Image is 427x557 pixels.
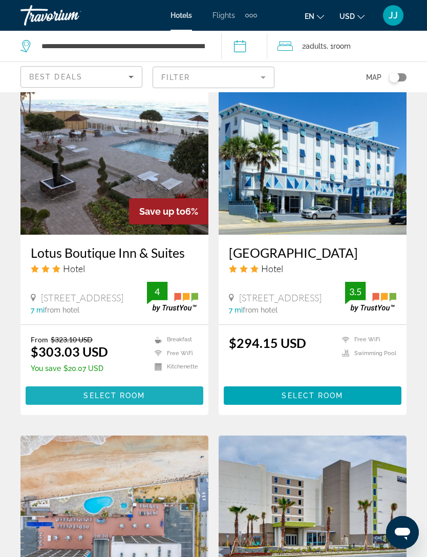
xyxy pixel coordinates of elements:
a: [GEOGRAPHIC_DATA] [229,245,396,260]
ins: $303.03 USD [31,344,108,359]
img: Hotel image [20,71,208,235]
span: 7 mi [229,306,243,314]
div: 3 star Hotel [31,263,198,274]
span: [STREET_ADDRESS] [41,292,123,303]
span: 2 [302,39,327,53]
span: Hotel [63,263,85,274]
div: 6% [129,198,208,224]
div: 3.5 [345,285,366,298]
span: Select Room [83,391,145,400]
div: 4 [147,285,167,298]
span: en [305,12,314,20]
span: From [31,335,48,344]
img: Hotel image [219,71,407,235]
button: Travelers: 2 adults, 0 children [267,31,427,61]
a: Lotus Boutique Inn & Suites [31,245,198,260]
iframe: Button to launch messaging window [386,516,419,549]
span: Select Room [282,391,343,400]
span: You save [31,364,61,373]
span: Hotel [261,263,283,274]
button: Select Room [224,386,401,405]
a: Hotels [170,11,192,19]
span: , 1 [327,39,351,53]
span: from hotel [243,306,277,314]
span: USD [339,12,355,20]
div: 3 star Hotel [229,263,396,274]
span: Adults [306,42,327,50]
ins: $294.15 USD [229,335,306,350]
button: Toggle map [381,73,407,82]
mat-select: Sort by [29,71,134,83]
img: trustyou-badge.svg [345,282,396,312]
button: Extra navigation items [245,7,257,24]
li: Swimming Pool [337,349,396,358]
a: Flights [212,11,235,19]
li: Free WiFi [150,349,198,358]
li: Free WiFi [337,335,396,344]
button: User Menu [380,5,407,26]
button: Change currency [339,9,365,24]
span: from hotel [45,306,79,314]
button: Change language [305,9,324,24]
span: JJ [389,10,398,20]
a: Travorium [20,2,123,29]
button: Filter [153,66,274,89]
span: [STREET_ADDRESS] [239,292,322,303]
a: Select Room [26,389,203,400]
span: 7 mi [31,306,45,314]
a: Select Room [224,389,401,400]
li: Kitchenette [150,363,198,372]
span: Room [333,42,351,50]
li: Breakfast [150,335,198,344]
p: $20.07 USD [31,364,108,373]
img: trustyou-badge.svg [147,282,198,312]
button: Select Room [26,386,203,405]
span: Best Deals [29,73,82,81]
del: $323.10 USD [51,335,93,344]
span: Save up to [139,206,185,217]
button: Check-in date: Sep 19, 2025 Check-out date: Sep 22, 2025 [221,31,268,61]
span: Map [366,70,381,85]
